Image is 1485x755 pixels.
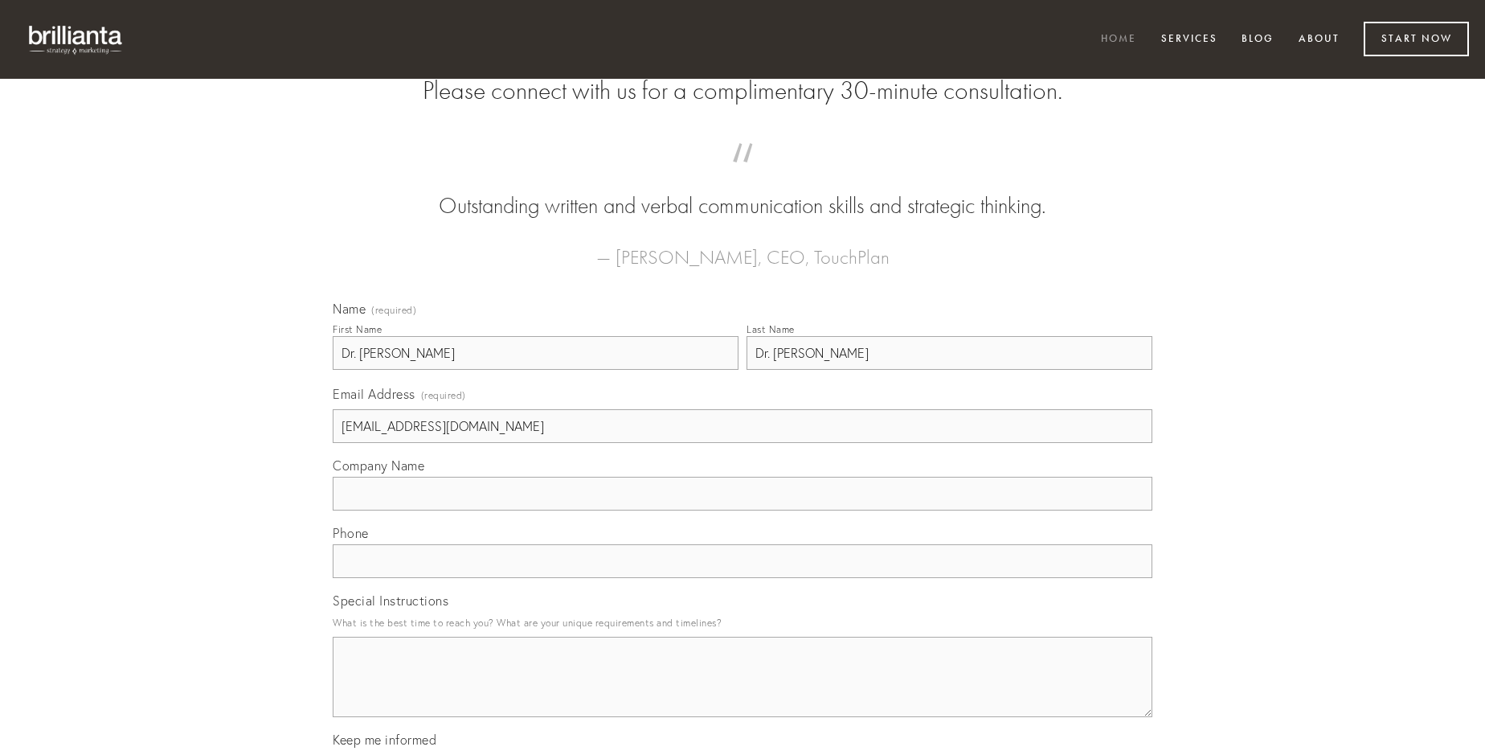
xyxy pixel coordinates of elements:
[1090,27,1147,53] a: Home
[371,306,416,315] span: (required)
[1151,27,1228,53] a: Services
[333,301,366,317] span: Name
[1288,27,1350,53] a: About
[333,593,448,609] span: Special Instructions
[358,159,1127,191] span: “
[358,159,1127,222] blockquote: Outstanding written and verbal communication skills and strategic thinking.
[1231,27,1284,53] a: Blog
[16,16,137,63] img: brillianta - research, strategy, marketing
[333,458,424,474] span: Company Name
[333,732,436,748] span: Keep me informed
[1364,22,1469,56] a: Start Now
[333,76,1152,106] h2: Please connect with us for a complimentary 30-minute consultation.
[421,384,466,406] span: (required)
[333,323,382,335] div: First Name
[333,612,1152,634] p: What is the best time to reach you? What are your unique requirements and timelines?
[747,323,795,335] div: Last Name
[333,386,415,402] span: Email Address
[333,525,369,541] span: Phone
[358,222,1127,273] figcaption: — [PERSON_NAME], CEO, TouchPlan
